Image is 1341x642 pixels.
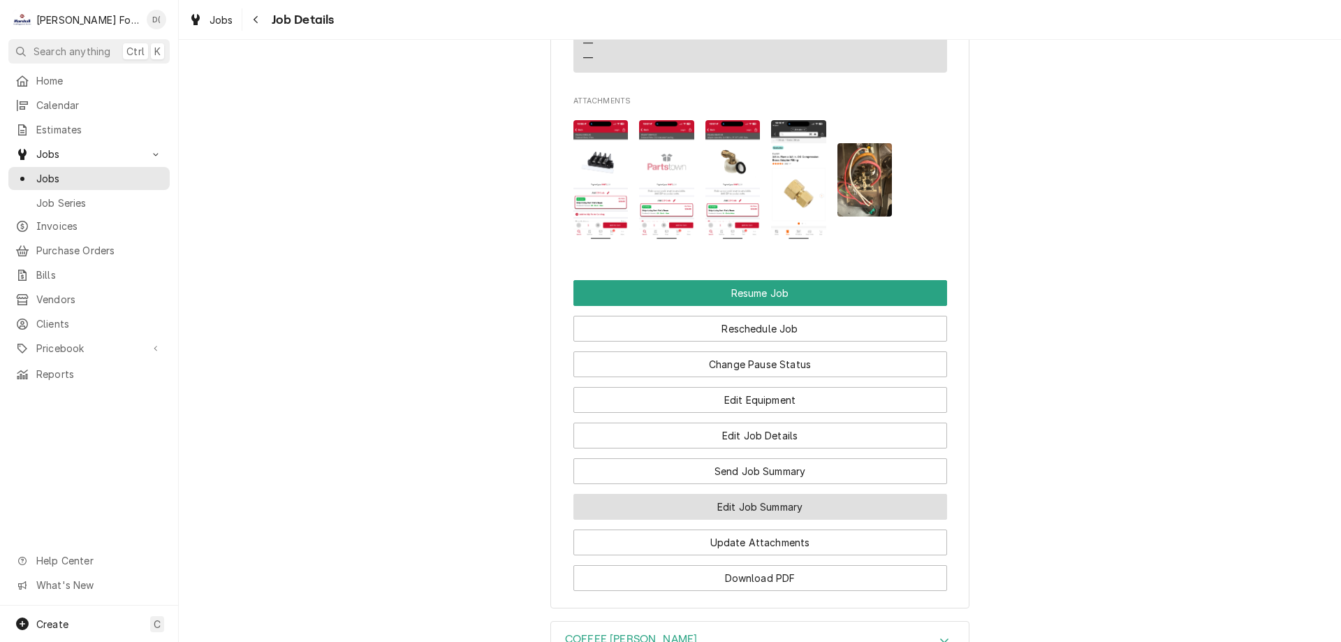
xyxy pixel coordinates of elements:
span: K [154,44,161,59]
div: — [583,36,593,50]
button: Edit Job Summary [573,494,947,520]
a: Reports [8,363,170,386]
button: Change Pause Status [573,351,947,377]
a: Purchase Orders [8,239,170,262]
span: Home [36,73,163,88]
div: Button Group Row [573,520,947,555]
a: Go to Help Center [8,549,170,572]
div: Button Group Row [573,413,947,448]
button: Update Attachments [573,530,947,555]
div: Button Group Row [573,555,947,591]
div: D( [147,10,166,29]
div: Attachments [573,96,947,251]
button: Search anythingCtrlK [8,39,170,64]
span: Jobs [36,171,163,186]
a: Clients [8,312,170,335]
a: Jobs [183,8,239,31]
a: Job Series [8,191,170,214]
span: Job Details [268,10,335,29]
button: Edit Equipment [573,387,947,413]
div: Button Group Row [573,484,947,520]
span: Invoices [36,219,163,233]
div: M [13,10,32,29]
button: Send Job Summary [573,458,947,484]
button: Navigate back [245,8,268,31]
span: Vendors [36,292,163,307]
div: Button Group Row [573,306,947,342]
span: Pricebook [36,341,142,356]
div: Button Group Row [573,377,947,413]
a: Go to Pricebook [8,337,170,360]
span: Create [36,618,68,630]
button: Download PDF [573,565,947,591]
div: Button Group Row [573,448,947,484]
span: Bills [36,268,163,282]
span: Clients [36,316,163,331]
div: — [583,50,593,65]
span: Estimates [36,122,163,137]
img: DYZIvWXUSqqFcMkXfibj [573,120,629,240]
span: Search anything [34,44,110,59]
div: Button Group Row [573,280,947,306]
a: Invoices [8,214,170,238]
span: Jobs [210,13,233,27]
div: Marshall Food Equipment Service's Avatar [13,10,32,29]
div: Derek Testa (81)'s Avatar [147,10,166,29]
span: Attachments [573,109,947,250]
div: [PERSON_NAME] Food Equipment Service [36,13,139,27]
img: gC5WoQVReyNxW8kq5KSH [771,120,826,240]
span: What's New [36,578,161,592]
a: Bills [8,263,170,286]
a: Calendar [8,94,170,117]
span: Attachments [573,96,947,107]
div: Button Group [573,280,947,591]
a: Vendors [8,288,170,311]
span: Jobs [36,147,142,161]
span: Calendar [36,98,163,112]
span: Job Series [36,196,163,210]
span: Ctrl [126,44,145,59]
div: Reminders [583,22,629,65]
img: kU9qryuhTS2XiawaqVWW [837,143,893,217]
button: Reschedule Job [573,316,947,342]
span: Help Center [36,553,161,568]
button: Edit Job Details [573,423,947,448]
img: 5NVMo7DjTKu4zvX24YpU [639,120,694,240]
a: Estimates [8,118,170,141]
a: Go to Jobs [8,143,170,166]
span: Reports [36,367,163,381]
a: Go to What's New [8,574,170,597]
a: Home [8,69,170,92]
div: Button Group Row [573,342,947,377]
span: C [154,617,161,632]
button: Resume Job [573,280,947,306]
a: Jobs [8,167,170,190]
img: EusoWHV7T6WIyWbCUHjZ [705,120,761,240]
span: Purchase Orders [36,243,163,258]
